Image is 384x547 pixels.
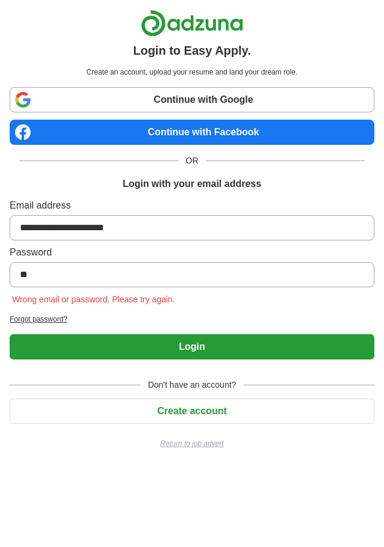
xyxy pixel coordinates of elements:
[133,41,251,60] h1: Login to Easy Apply.
[10,406,374,416] a: Create account
[141,379,244,391] span: Don't have an account?
[141,10,243,37] img: Adzuna logo
[12,67,372,78] p: Create an account, upload your resume and land your dream role.
[10,295,178,304] span: Wrong email or password. Please try again.
[10,245,374,260] label: Password
[10,87,374,112] a: Continue with Google
[10,438,374,449] a: Return to job advert
[123,177,261,191] h1: Login with your email address
[10,120,374,145] a: Continue with Facebook
[10,314,374,325] a: Forgot password?
[10,198,374,213] label: Email address
[179,154,206,167] span: OR
[10,334,374,359] button: Login
[10,399,374,424] button: Create account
